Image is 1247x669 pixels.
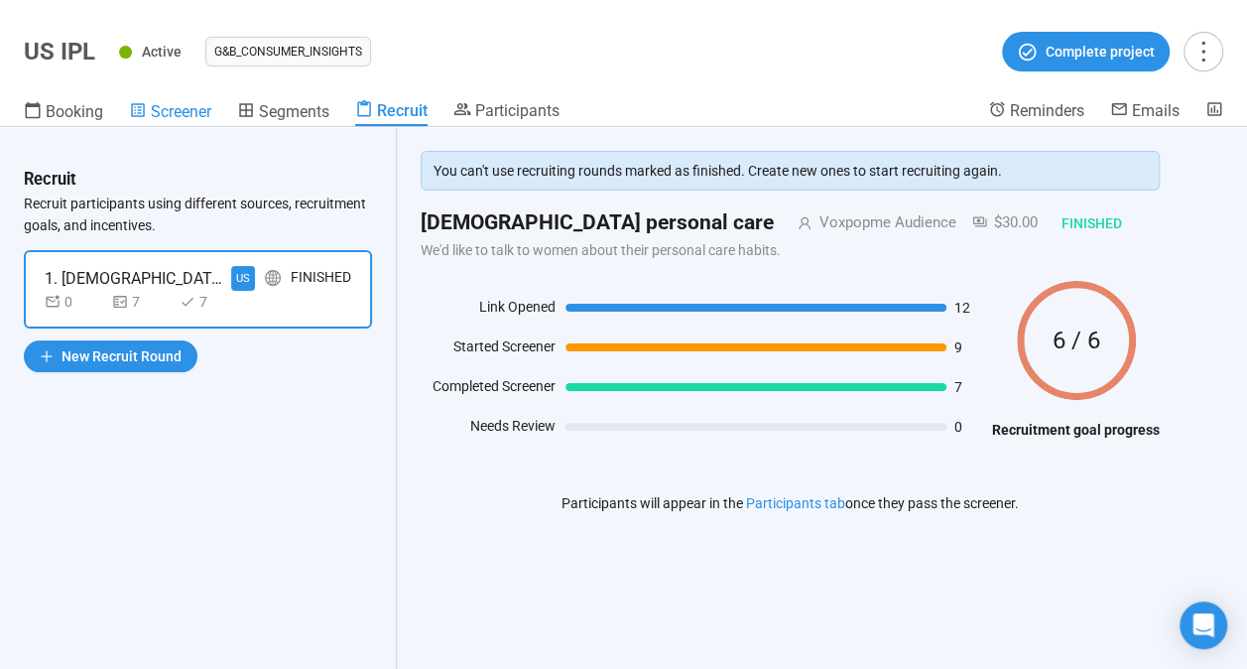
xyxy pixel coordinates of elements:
[1017,329,1136,352] span: 6 / 6
[992,419,1160,441] h4: Recruitment goal progress
[214,42,362,62] span: G&B_CONSUMER_INSIGHTS
[475,101,560,120] span: Participants
[1037,212,1121,234] div: Finished
[1184,32,1223,71] button: more
[180,291,239,313] div: 7
[231,266,255,291] div: US
[24,193,372,236] p: Recruit participants using different sources, recruitment goals, and incentives.
[1002,32,1170,71] button: Complete project
[421,335,556,365] div: Started Screener
[1046,41,1155,63] span: Complete project
[151,102,211,121] span: Screener
[24,100,103,126] a: Booking
[954,420,982,434] span: 0
[954,301,982,315] span: 12
[746,495,845,511] a: Participants tab
[421,206,774,239] h2: [DEMOGRAPHIC_DATA] personal care
[561,492,1019,514] p: Participants will appear in the once they pass the screener.
[129,100,211,126] a: Screener
[377,101,428,120] span: Recruit
[45,291,104,313] div: 0
[291,266,351,291] div: Finished
[421,375,556,405] div: Completed Screener
[24,340,197,372] button: plusNew Recruit Round
[259,102,329,121] span: Segments
[112,291,172,313] div: 7
[24,38,95,66] h1: US IPL
[1010,101,1084,120] span: Reminders
[421,415,556,445] div: Needs Review
[1132,101,1180,120] span: Emails
[434,160,1147,182] div: You can't use recruiting rounds marked as finished. Create new ones to start recruiting again.
[421,239,1160,261] p: We'd like to talk to women about their personal care habits.
[265,270,281,286] span: global
[45,266,231,291] div: 1. [DEMOGRAPHIC_DATA] personal care
[62,345,182,367] span: New Recruit Round
[774,216,811,230] span: user
[237,100,329,126] a: Segments
[956,211,1037,235] div: $30.00
[1180,602,1227,649] div: Open Intercom Messenger
[453,100,560,124] a: Participants
[40,349,54,363] span: plus
[46,102,103,121] span: Booking
[24,167,76,193] h3: Recruit
[954,340,982,354] span: 9
[988,100,1084,124] a: Reminders
[355,100,428,126] a: Recruit
[1189,38,1216,65] span: more
[954,380,982,394] span: 7
[142,44,182,60] span: Active
[1110,100,1180,124] a: Emails
[421,296,556,326] div: Link Opened
[811,211,956,235] div: Voxpopme Audience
